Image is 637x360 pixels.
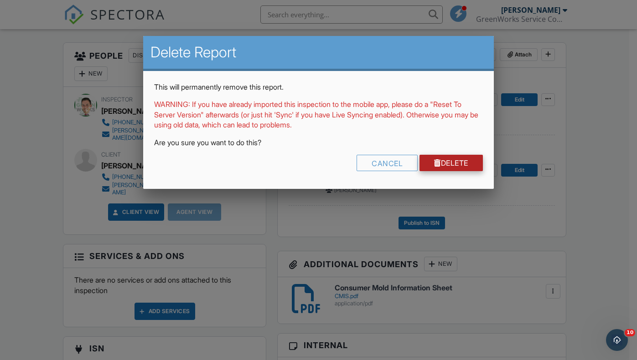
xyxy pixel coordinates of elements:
h2: Delete Report [150,43,486,61]
p: This will permanently remove this report. [154,82,482,92]
div: Cancel [357,155,418,171]
p: WARNING: If you have already imported this inspection to the mobile app, please do a "Reset To Se... [154,99,482,130]
span: 10 [625,329,635,336]
iframe: Intercom live chat [606,329,628,351]
p: Are you sure you want to do this? [154,137,482,147]
a: Delete [419,155,483,171]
